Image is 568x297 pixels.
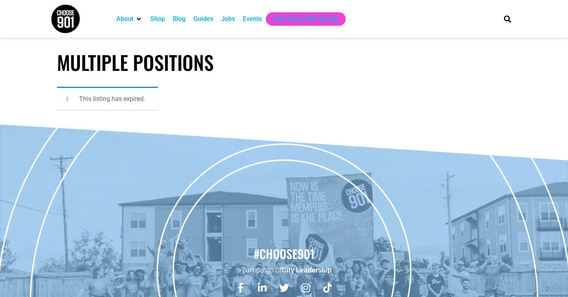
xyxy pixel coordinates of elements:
a: Events [243,14,262,24]
h1: Multiple Positions [57,51,511,74]
a: About [116,14,133,24]
a: Shop [150,14,165,24]
a: Jobs [221,14,235,24]
div: About [112,12,146,26]
h2: #choose901 [4,246,564,262]
a: Guides [193,14,213,24]
a: Blog [173,14,186,24]
a: Get Choose901 Emails [274,14,338,24]
div: This listing has expired. [57,87,158,110]
a: City Leadership [282,266,331,274]
p: a campaign of [4,265,564,275]
nav: Main nav [112,12,490,26]
div: Search [501,12,514,25]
